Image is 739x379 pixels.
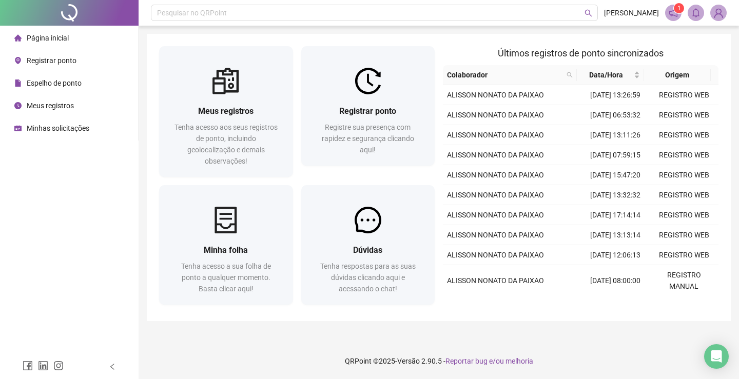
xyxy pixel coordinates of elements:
td: REGISTRO WEB [650,125,718,145]
td: REGISTRO WEB [650,145,718,165]
span: search [567,72,573,78]
td: [DATE] 13:32:32 [581,185,650,205]
td: REGISTRO WEB [650,185,718,205]
span: ALISSON NONATO DA PAIXAO [447,111,544,119]
td: REGISTRO WEB [650,165,718,185]
sup: 1 [674,3,684,13]
td: [DATE] 13:11:26 [581,125,650,145]
span: Registrar ponto [339,106,396,116]
span: Meus registros [27,102,74,110]
span: Data/Hora [581,69,632,81]
span: ALISSON NONATO DA PAIXAO [447,191,544,199]
span: left [109,363,116,370]
td: [DATE] 08:00:00 [581,265,650,296]
span: home [14,34,22,42]
td: REGISTRO WEB [650,225,718,245]
span: Tenha acesso aos seus registros de ponto, incluindo geolocalização e demais observações! [174,123,278,165]
span: [PERSON_NAME] [604,7,659,18]
span: search [585,9,592,17]
td: [DATE] 13:26:59 [581,85,650,105]
span: ALISSON NONATO DA PAIXAO [447,276,544,285]
td: REGISTRO WEB [650,245,718,265]
span: Registrar ponto [27,56,76,65]
a: Minha folhaTenha acesso a sua folha de ponto a qualquer momento. Basta clicar aqui! [159,185,293,305]
span: ALISSON NONATO DA PAIXAO [447,131,544,139]
td: [DATE] 06:53:32 [581,105,650,125]
span: search [565,67,575,83]
td: REGISTRO WEB [650,205,718,225]
th: Origem [644,65,711,85]
td: [DATE] 12:06:13 [581,245,650,265]
span: Colaborador [447,69,562,81]
span: Tenha respostas para as suas dúvidas clicando aqui e acessando o chat! [320,262,416,293]
span: 1 [677,5,681,12]
span: file [14,79,22,87]
a: DúvidasTenha respostas para as suas dúvidas clicando aqui e acessando o chat! [301,185,435,305]
td: [DATE] 15:47:20 [581,165,650,185]
a: Registrar pontoRegistre sua presença com rapidez e segurança clicando aqui! [301,46,435,166]
a: Meus registrosTenha acesso aos seus registros de ponto, incluindo geolocalização e demais observa... [159,46,293,177]
span: Registre sua presença com rapidez e segurança clicando aqui! [322,123,414,154]
span: schedule [14,125,22,132]
span: instagram [53,361,64,371]
span: Meus registros [198,106,254,116]
span: Últimos registros de ponto sincronizados [498,48,664,58]
td: REGISTRO WEB [650,105,718,125]
span: clock-circle [14,102,22,109]
span: Dúvidas [353,245,382,255]
footer: QRPoint © 2025 - 2.90.5 - [139,343,739,379]
td: REGISTRO WEB [650,85,718,105]
span: Página inicial [27,34,69,42]
span: Versão [397,357,420,365]
td: [DATE] 13:13:14 [581,225,650,245]
span: ALISSON NONATO DA PAIXAO [447,91,544,99]
span: ALISSON NONATO DA PAIXAO [447,211,544,219]
span: facebook [23,361,33,371]
span: Espelho de ponto [27,79,82,87]
span: ALISSON NONATO DA PAIXAO [447,231,544,239]
span: ALISSON NONATO DA PAIXAO [447,151,544,159]
div: Open Intercom Messenger [704,344,729,369]
span: Reportar bug e/ou melhoria [445,357,533,365]
span: Tenha acesso a sua folha de ponto a qualquer momento. Basta clicar aqui! [181,262,271,293]
th: Data/Hora [577,65,644,85]
td: [DATE] 07:59:15 [581,145,650,165]
span: Minhas solicitações [27,124,89,132]
span: bell [691,8,701,17]
span: ALISSON NONATO DA PAIXAO [447,171,544,179]
td: REGISTRO MANUAL [650,265,718,296]
img: 71534 [711,5,726,21]
td: [DATE] 17:14:14 [581,205,650,225]
span: notification [669,8,678,17]
span: ALISSON NONATO DA PAIXAO [447,251,544,259]
span: environment [14,57,22,64]
span: linkedin [38,361,48,371]
span: Minha folha [204,245,248,255]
